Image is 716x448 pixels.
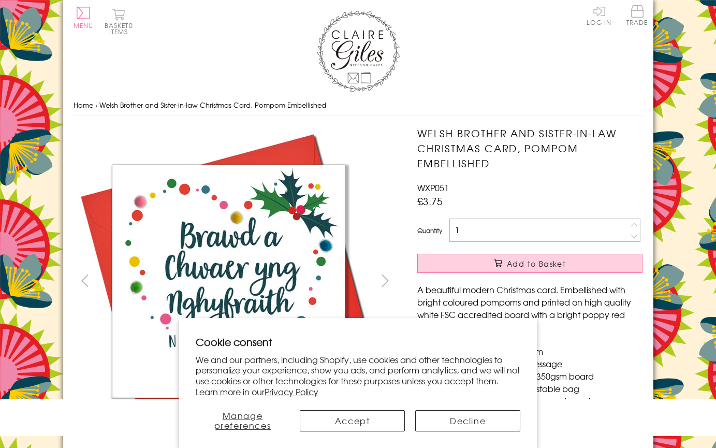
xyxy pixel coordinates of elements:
h1: Welsh Brother and Sister-in-law Christmas Card, Pompom Embellished [417,126,642,170]
img: Welsh Brother and Sister-in-law Christmas Card, Pompom Embellished [74,126,384,437]
nav: breadcrumbs [74,95,643,116]
button: Add to Basket [417,254,642,273]
a: Log In [587,5,611,25]
span: Trade [626,5,648,25]
label: Quantity [417,226,442,235]
span: Manage preferences [214,409,271,431]
a: Privacy Policy [265,385,318,398]
span: Menu [74,21,94,30]
button: Accept [300,410,405,431]
span: £3.75 [417,194,443,208]
h2: Cookie consent [196,335,521,349]
a: Home [74,100,93,110]
button: Decline [415,410,520,431]
a: Trade [626,5,648,27]
span: › [95,100,97,110]
span: 0 items [109,21,133,36]
button: prev [74,269,97,292]
span: Welsh Brother and Sister-in-law Christmas Card, Pompom Embellished [99,100,326,110]
button: Basket0 items [105,8,133,35]
span: Add to Basket [507,258,566,269]
img: Claire Giles Greetings Cards [317,10,400,92]
button: Menu [74,7,94,28]
span: WXP051 [417,181,449,194]
p: A beautiful modern Christmas card. Embellished with bright coloured pompoms and printed on high q... [417,283,642,333]
button: Manage preferences [196,410,289,431]
p: We and our partners, including Shopify, use cookies and other technologies to personalize your ex... [196,354,521,397]
button: next [373,269,397,292]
